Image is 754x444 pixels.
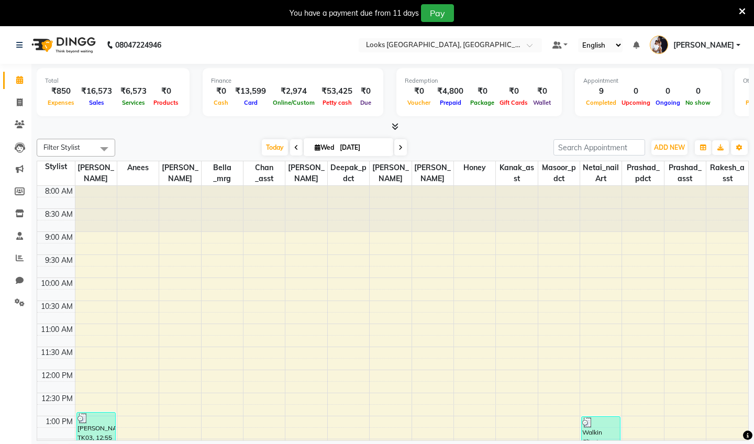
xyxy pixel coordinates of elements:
[243,161,285,185] span: Chan _asst
[530,85,553,97] div: ₹0
[270,99,317,106] span: Online/Custom
[405,85,433,97] div: ₹0
[653,99,683,106] span: Ongoing
[159,161,201,185] span: [PERSON_NAME]
[580,161,622,185] span: Netai_nail art
[583,76,713,85] div: Appointment
[116,85,151,97] div: ₹6,573
[583,99,619,106] span: Completed
[43,209,75,220] div: 8:30 AM
[358,99,374,106] span: Due
[43,255,75,266] div: 9:30 AM
[39,370,75,381] div: 12:00 PM
[27,30,98,60] img: logo
[86,99,107,106] span: Sales
[115,30,161,60] b: 08047224946
[530,99,553,106] span: Wallet
[654,143,685,151] span: ADD NEW
[650,36,668,54] img: Shivam Dutta
[285,161,327,185] span: [PERSON_NAME]
[553,139,645,156] input: Search Appointment
[622,161,663,185] span: Prashad_pdct
[43,232,75,243] div: 9:00 AM
[151,85,181,97] div: ₹0
[45,85,77,97] div: ₹850
[454,161,495,174] span: Honey
[45,76,181,85] div: Total
[39,347,75,358] div: 11:30 AM
[337,140,389,156] input: 2025-09-03
[211,76,375,85] div: Finance
[202,161,243,185] span: Bella _mrg
[43,143,80,151] span: Filter Stylist
[706,161,748,185] span: Rakesh_asst
[433,85,468,97] div: ₹4,800
[45,99,77,106] span: Expenses
[117,161,159,174] span: Anees
[75,161,117,185] span: [PERSON_NAME]
[317,85,357,97] div: ₹53,425
[583,85,619,97] div: 9
[211,99,231,106] span: Cash
[312,143,337,151] span: Wed
[405,99,433,106] span: Voucher
[673,40,734,51] span: [PERSON_NAME]
[538,161,580,185] span: Masoor_pdct
[328,161,369,185] span: Deepak_pdct
[357,85,375,97] div: ₹0
[653,85,683,97] div: 0
[683,85,713,97] div: 0
[437,99,464,106] span: Prepaid
[39,301,75,312] div: 10:30 AM
[241,99,260,106] span: Card
[421,4,454,22] button: Pay
[43,186,75,197] div: 8:00 AM
[270,85,317,97] div: ₹2,974
[119,99,148,106] span: Services
[468,85,497,97] div: ₹0
[320,99,354,106] span: Petty cash
[683,99,713,106] span: No show
[37,161,75,172] div: Stylist
[619,99,653,106] span: Upcoming
[496,161,537,185] span: Kanak_asst
[619,85,653,97] div: 0
[370,161,411,185] span: [PERSON_NAME]
[405,76,553,85] div: Redemption
[497,99,530,106] span: Gift Cards
[412,161,453,185] span: [PERSON_NAME]
[151,99,181,106] span: Products
[468,99,497,106] span: Package
[497,85,530,97] div: ₹0
[651,140,688,155] button: ADD NEW
[43,416,75,427] div: 1:00 PM
[231,85,270,97] div: ₹13,599
[262,139,288,156] span: Today
[290,8,419,19] div: You have a payment due from 11 days
[77,85,116,97] div: ₹16,573
[39,324,75,335] div: 11:00 AM
[664,161,706,185] span: Prashad_asst
[39,393,75,404] div: 12:30 PM
[39,278,75,289] div: 10:00 AM
[211,85,231,97] div: ₹0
